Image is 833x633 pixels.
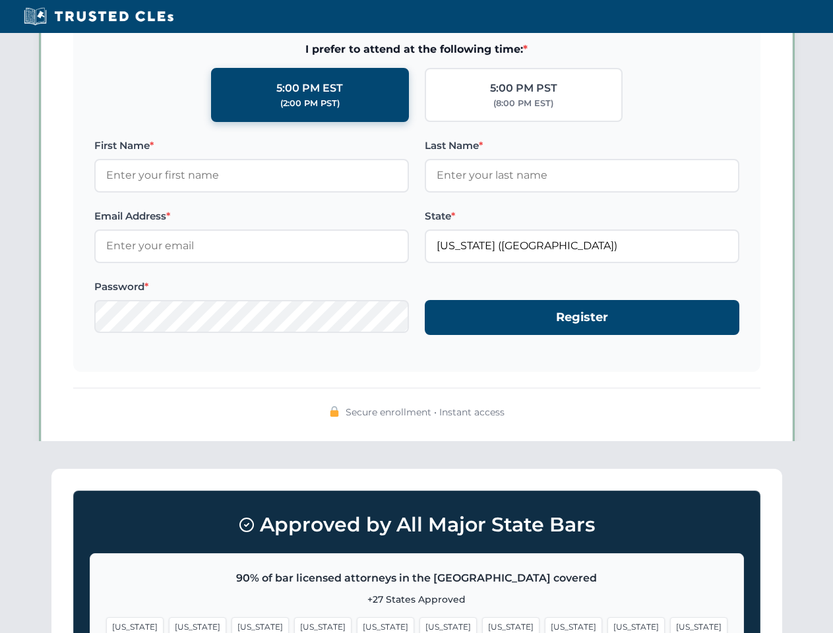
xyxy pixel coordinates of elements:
[106,570,727,587] p: 90% of bar licensed attorneys in the [GEOGRAPHIC_DATA] covered
[425,159,739,192] input: Enter your last name
[425,229,739,262] input: Florida (FL)
[94,279,409,295] label: Password
[20,7,177,26] img: Trusted CLEs
[94,208,409,224] label: Email Address
[94,159,409,192] input: Enter your first name
[94,138,409,154] label: First Name
[490,80,557,97] div: 5:00 PM PST
[94,41,739,58] span: I prefer to attend at the following time:
[329,406,340,417] img: 🔒
[425,208,739,224] label: State
[106,592,727,607] p: +27 States Approved
[280,97,340,110] div: (2:00 PM PST)
[94,229,409,262] input: Enter your email
[346,405,505,419] span: Secure enrollment • Instant access
[276,80,343,97] div: 5:00 PM EST
[493,97,553,110] div: (8:00 PM EST)
[90,507,744,543] h3: Approved by All Major State Bars
[425,138,739,154] label: Last Name
[425,300,739,335] button: Register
